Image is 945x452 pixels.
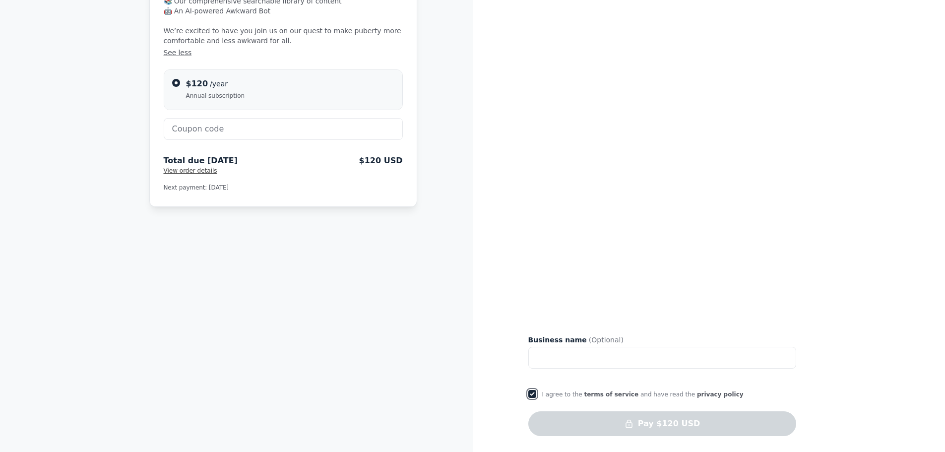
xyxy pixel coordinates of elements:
[186,79,208,88] span: $120
[528,411,796,436] button: Pay $120 USD
[542,391,744,398] span: I agree to the and have read the
[359,156,403,166] span: $120 USD
[697,391,744,398] a: privacy policy
[164,156,238,166] span: Total due [DATE]
[589,335,624,345] span: (Optional)
[210,80,228,88] span: /year
[528,335,587,345] span: Business name
[584,391,638,398] a: terms of service
[164,118,403,140] input: Coupon code
[164,48,403,58] button: See less
[186,92,245,100] span: Annual subscription
[172,79,180,87] input: $120/yearAnnual subscription
[164,167,217,175] button: View order details
[164,167,217,174] span: View order details
[164,183,403,193] p: Next payment: [DATE]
